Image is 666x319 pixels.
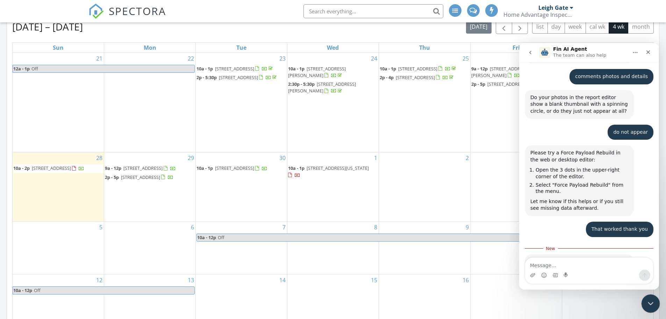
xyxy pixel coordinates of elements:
[303,4,443,18] input: Search everything...
[120,227,131,238] button: Send a message…
[547,20,565,34] button: day
[503,11,573,18] div: Home Advantage Inspections
[288,81,356,94] span: [STREET_ADDRESS][PERSON_NAME]
[380,65,396,72] span: 10a - 1p
[471,81,546,87] a: 2p - 5p [STREET_ADDRESS]
[288,165,369,178] a: 10a - 1p [STREET_ADDRESS][US_STATE]
[379,152,470,222] td: Go to October 2, 2025
[218,234,224,241] span: Off
[88,9,166,24] a: SPECTORA
[288,81,315,87] span: 2:30p - 5:30p
[586,20,609,34] button: cal wk
[471,80,561,89] a: 2p - 5p [STREET_ADDRESS]
[532,20,548,34] button: list
[471,81,485,87] span: 2p - 5p
[95,152,104,164] a: Go to September 28, 2025
[105,165,121,171] span: 9a - 12p
[196,74,278,81] a: 2p - 5:30p [STREET_ADDRESS]
[307,165,369,171] span: [STREET_ADDRESS][US_STATE]
[235,43,248,53] a: Tuesday
[189,222,195,233] a: Go to October 6, 2025
[538,4,568,11] div: Leigh Gate
[373,152,379,164] a: Go to October 1, 2025
[13,65,30,72] span: 12a - 1p
[380,74,455,81] a: 2p - 4p [STREET_ADDRESS]
[379,53,470,152] td: Go to September 25, 2025
[464,222,470,233] a: Go to October 9, 2025
[197,234,216,241] span: 10a - 12p
[105,164,195,173] a: 9a - 12p [STREET_ADDRESS]
[288,80,378,95] a: 2:30p - 5:30p [STREET_ADDRESS][PERSON_NAME]
[13,164,103,173] a: 10a - 2p [STREET_ADDRESS]
[287,222,379,275] td: Go to October 8, 2025
[471,65,529,78] span: [STREET_ADDRESS][PERSON_NAME]
[105,165,176,171] a: 9a - 12p [STREET_ADDRESS]
[470,53,562,152] td: Go to September 26, 2025
[287,152,379,222] td: Go to October 1, 2025
[6,211,115,247] div: I'm glad to hear that your data is now showing up correctly! If you have any other questions in t...
[32,165,71,171] span: [STREET_ADDRESS]
[13,152,104,222] td: Go to September 28, 2025
[196,53,287,152] td: Go to September 23, 2025
[186,275,195,286] a: Go to October 13, 2025
[105,174,173,180] a: 2p - 5p [STREET_ADDRESS]
[196,164,286,173] a: 10a - 1p [STREET_ADDRESS]
[642,294,660,313] iframe: Intercom live chat
[470,152,562,222] td: Go to October 3, 2025
[288,164,378,179] a: 10a - 1p [STREET_ADDRESS][US_STATE]
[278,275,287,286] a: Go to October 14, 2025
[13,165,84,171] a: 10a - 2p [STREET_ADDRESS]
[379,222,470,275] td: Go to October 9, 2025
[95,275,104,286] a: Go to October 12, 2025
[22,229,28,235] button: Emoji picker
[13,165,30,171] span: 10a - 2p
[13,53,104,152] td: Go to September 21, 2025
[196,165,213,171] span: 10a - 1p
[370,275,379,286] a: Go to October 15, 2025
[565,20,586,34] button: week
[196,74,217,81] span: 2p - 5:30p
[288,65,346,78] a: 10a - 1p [STREET_ADDRESS][PERSON_NAME]
[88,4,104,19] img: The Best Home Inspection Software - Spectora
[287,53,379,152] td: Go to September 24, 2025
[34,287,41,293] span: Off
[196,65,286,73] a: 10a - 1p [STREET_ADDRESS]
[109,4,166,18] span: SPECTORA
[33,229,39,235] button: Gif picker
[219,74,258,81] span: [STREET_ADDRESS]
[496,20,512,34] button: Previous
[380,65,457,72] a: 10a - 1p [STREET_ADDRESS]
[602,43,614,53] a: Saturday
[13,287,33,294] span: 10a - 12p
[373,222,379,233] a: Go to October 8, 2025
[288,81,356,94] a: 2:30p - 5:30p [STREET_ADDRESS][PERSON_NAME]
[13,222,104,275] td: Go to October 5, 2025
[95,53,104,64] a: Go to September 21, 2025
[196,74,286,82] a: 2p - 5:30p [STREET_ADDRESS]
[288,165,305,171] span: 10a - 1p
[123,165,163,171] span: [STREET_ADDRESS]
[466,20,492,34] button: [DATE]
[288,65,305,72] span: 10a - 1p
[186,53,195,64] a: Go to September 22, 2025
[487,81,527,87] span: [STREET_ADDRESS]
[105,173,195,182] a: 2p - 5p [STREET_ADDRESS]
[11,229,16,235] button: Upload attachment
[278,53,287,64] a: Go to September 23, 2025
[98,222,104,233] a: Go to October 5, 2025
